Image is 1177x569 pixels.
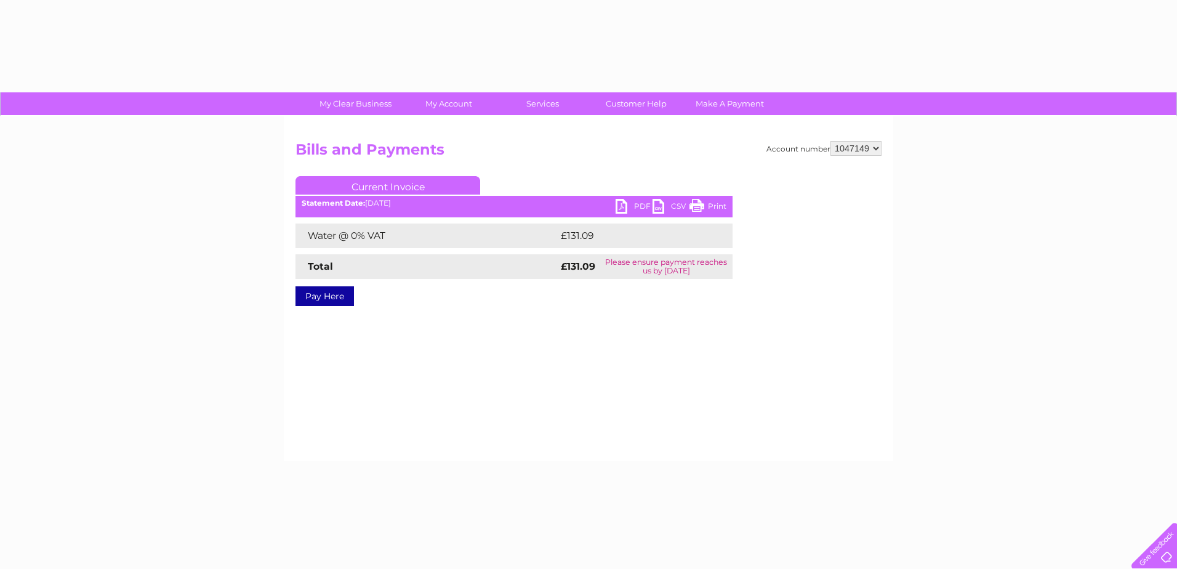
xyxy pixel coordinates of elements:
h2: Bills and Payments [295,141,882,164]
b: Statement Date: [302,198,365,208]
td: Please ensure payment reaches us by [DATE] [600,254,733,279]
a: Print [689,199,726,217]
a: Customer Help [585,92,687,115]
a: Make A Payment [679,92,781,115]
strong: £131.09 [561,260,595,272]
div: [DATE] [295,199,733,208]
a: Services [492,92,593,115]
a: Current Invoice [295,176,480,195]
div: Account number [766,141,882,156]
a: Pay Here [295,286,354,306]
a: My Clear Business [305,92,406,115]
td: Water @ 0% VAT [295,224,558,248]
strong: Total [308,260,333,272]
a: CSV [653,199,689,217]
td: £131.09 [558,224,709,248]
a: My Account [398,92,500,115]
a: PDF [616,199,653,217]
